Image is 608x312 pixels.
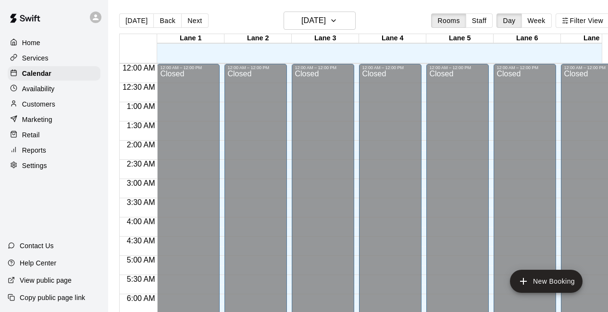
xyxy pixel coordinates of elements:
span: 4:00 AM [124,217,158,226]
div: Lane 6 [494,34,561,43]
span: 12:30 AM [120,83,158,91]
h6: [DATE] [301,14,326,27]
p: Marketing [22,115,52,124]
p: Retail [22,130,40,140]
span: 2:30 AM [124,160,158,168]
button: Rooms [431,13,466,28]
p: Settings [22,161,47,170]
button: add [510,270,583,293]
p: Availability [22,84,55,94]
span: 3:30 AM [124,198,158,206]
div: Lane 3 [292,34,359,43]
p: Customers [22,99,55,109]
button: Week [521,13,552,28]
p: Calendar [22,69,51,78]
span: 12:00 AM [120,64,158,72]
button: Back [153,13,182,28]
div: 12:00 AM – 12:00 PM [496,65,553,70]
span: 5:30 AM [124,275,158,283]
button: [DATE] [119,13,154,28]
p: View public page [20,276,72,285]
div: 12:00 AM – 12:00 PM [429,65,486,70]
span: 4:30 AM [124,237,158,245]
a: Services [8,51,100,65]
a: Home [8,36,100,50]
span: 2:00 AM [124,141,158,149]
button: Next [181,13,208,28]
div: Lane 1 [157,34,224,43]
a: Settings [8,158,100,173]
button: [DATE] [284,12,356,30]
p: Home [22,38,40,48]
button: Day [496,13,521,28]
button: Staff [466,13,493,28]
p: Reports [22,145,46,155]
div: Lane 2 [224,34,292,43]
span: 3:00 AM [124,179,158,187]
p: Contact Us [20,241,54,251]
span: 1:00 AM [124,102,158,110]
div: 12:00 AM – 12:00 PM [295,65,351,70]
p: Services [22,53,49,63]
a: Calendar [8,66,100,81]
div: 12:00 AM – 12:00 PM [362,65,419,70]
p: Copy public page link [20,293,85,302]
div: 12:00 AM – 12:00 PM [227,65,284,70]
span: 1:30 AM [124,121,158,130]
a: Retail [8,128,100,142]
div: 12:00 AM – 12:00 PM [160,65,217,70]
a: Availability [8,82,100,96]
div: Lane 5 [426,34,494,43]
a: Marketing [8,112,100,127]
a: Reports [8,143,100,157]
div: Lane 4 [359,34,426,43]
p: Help Center [20,258,56,268]
a: Customers [8,97,100,111]
span: 5:00 AM [124,256,158,264]
span: 6:00 AM [124,294,158,302]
